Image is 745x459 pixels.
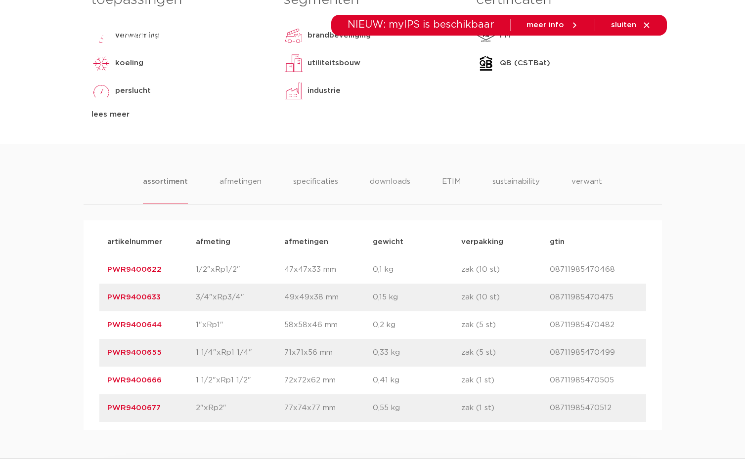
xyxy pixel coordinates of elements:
li: assortiment [143,176,188,204]
p: verpakking [461,236,550,248]
p: artikelnummer [107,236,196,248]
li: verwant [571,176,602,204]
p: 08711985470512 [550,402,638,414]
p: 58x58x46 mm [284,319,373,331]
p: zak (5 st) [461,347,550,359]
p: 1"xRp1" [196,319,284,331]
li: ETIM [442,176,461,204]
a: toepassingen [350,37,402,75]
li: downloads [370,176,410,204]
p: 08711985470482 [550,319,638,331]
p: 1/2"xRp1/2" [196,264,284,276]
p: 08711985470468 [550,264,638,276]
p: 3/4"xRp3/4" [196,292,284,303]
p: industrie [307,85,341,97]
p: zak (10 st) [461,292,550,303]
a: over ons [535,37,569,75]
a: downloads [422,37,464,75]
a: sluiten [611,21,651,30]
a: PWR9400633 [107,293,161,301]
p: 0,55 kg [373,402,461,414]
a: PWR9400622 [107,266,162,273]
p: 77x74x77 mm [284,402,373,414]
p: 08711985470499 [550,347,638,359]
img: perslucht [91,81,111,101]
p: zak (10 st) [461,264,550,276]
img: industrie [284,81,304,101]
p: 08711985470505 [550,375,638,386]
span: sluiten [611,21,636,29]
a: PWR9400644 [107,321,162,329]
a: PWR9400666 [107,376,162,384]
p: gewicht [373,236,461,248]
p: 49x49x38 mm [284,292,373,303]
p: zak (1 st) [461,402,550,414]
a: markten [299,37,330,75]
p: gtin [550,236,638,248]
a: services [483,37,515,75]
span: meer info [526,21,564,29]
p: afmetingen [284,236,373,248]
li: afmetingen [219,176,262,204]
a: meer info [526,21,579,30]
span: NIEUW: myIPS is beschikbaar [348,20,494,30]
p: 47x47x33 mm [284,264,373,276]
p: zak (1 st) [461,375,550,386]
p: 1 1/2"xRp1 1/2" [196,375,284,386]
p: zak (5 st) [461,319,550,331]
p: 0,33 kg [373,347,461,359]
p: 72x72x62 mm [284,375,373,386]
p: 71x71x56 mm [284,347,373,359]
a: producten [239,37,279,75]
a: PWR9400655 [107,349,162,356]
p: 0,15 kg [373,292,461,303]
p: afmeting [196,236,284,248]
a: PWR9400677 [107,404,161,412]
p: perslucht [115,85,151,97]
nav: Menu [239,37,569,75]
li: sustainability [492,176,540,204]
li: specificaties [293,176,338,204]
p: 0,2 kg [373,319,461,331]
p: 1 1/4"xRp1 1/4" [196,347,284,359]
p: 08711985470475 [550,292,638,303]
p: 0,1 kg [373,264,461,276]
p: 0,41 kg [373,375,461,386]
div: lees meer [91,109,269,121]
p: 2"xRp2" [196,402,284,414]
